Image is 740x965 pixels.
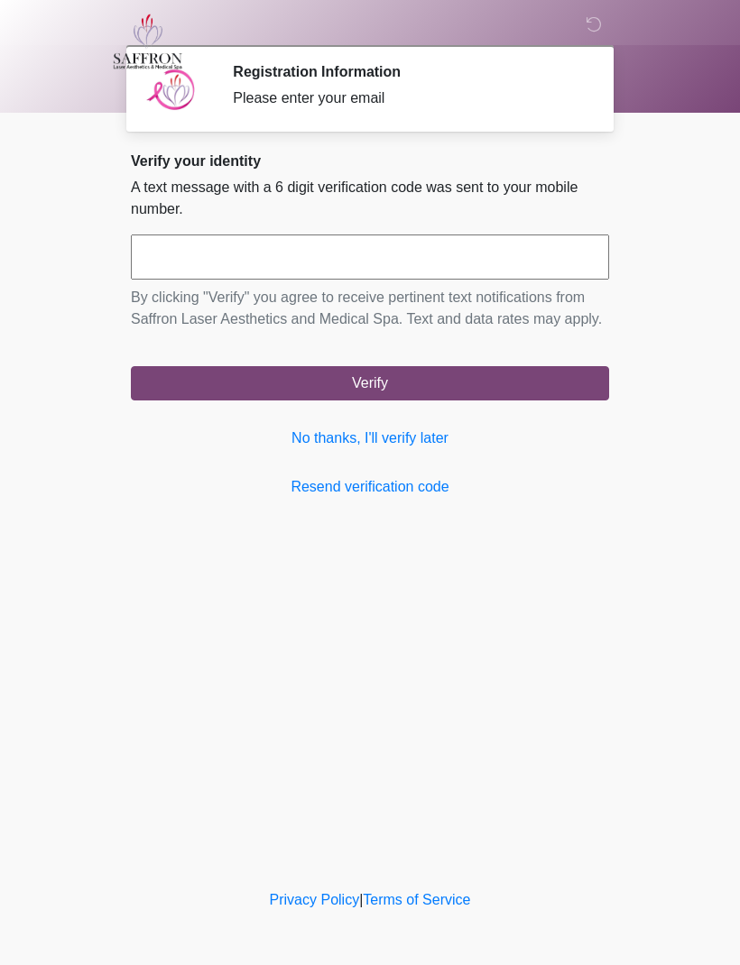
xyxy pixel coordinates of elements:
[131,177,609,220] p: A text message with a 6 digit verification code was sent to your mobile number.
[144,63,199,117] img: Agent Avatar
[131,366,609,400] button: Verify
[131,427,609,449] a: No thanks, I'll verify later
[363,892,470,907] a: Terms of Service
[131,287,609,330] p: By clicking "Verify" you agree to receive pertinent text notifications from Saffron Laser Aesthet...
[131,152,609,170] h2: Verify your identity
[359,892,363,907] a: |
[233,87,582,109] div: Please enter your email
[113,14,183,69] img: Saffron Laser Aesthetics and Medical Spa Logo
[270,892,360,907] a: Privacy Policy
[131,476,609,498] a: Resend verification code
